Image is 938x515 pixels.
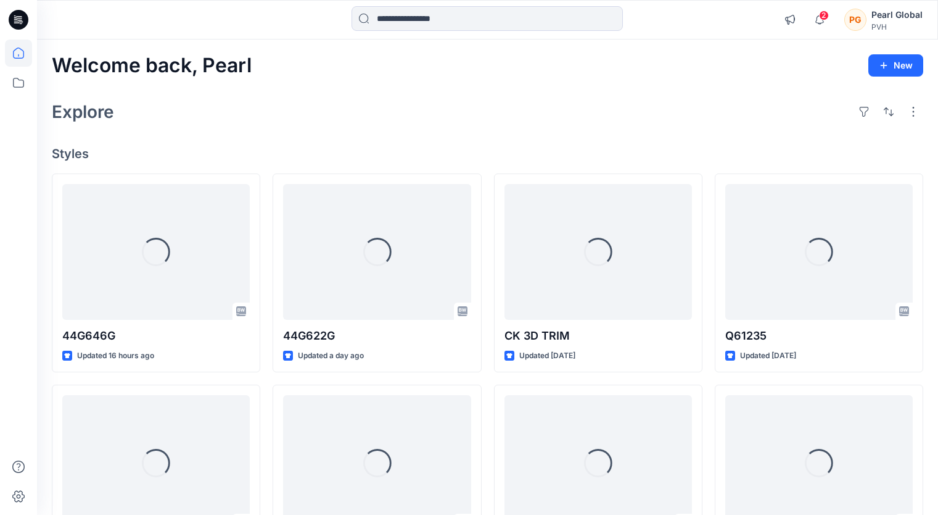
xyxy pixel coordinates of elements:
div: PG [844,9,866,31]
p: 44G622G [283,327,471,345]
p: Updated a day ago [298,350,364,362]
p: Updated [DATE] [519,350,575,362]
p: 44G646G [62,327,250,345]
p: Updated 16 hours ago [77,350,154,362]
h2: Explore [52,102,114,122]
p: Q61235 [725,327,913,345]
h4: Styles [52,146,923,161]
div: PVH [871,22,923,31]
div: Pearl Global [871,7,923,22]
p: CK 3D TRIM [504,327,692,345]
h2: Welcome back, Pearl [52,54,252,77]
span: 2 [819,10,829,20]
button: New [868,54,923,77]
p: Updated [DATE] [740,350,796,362]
